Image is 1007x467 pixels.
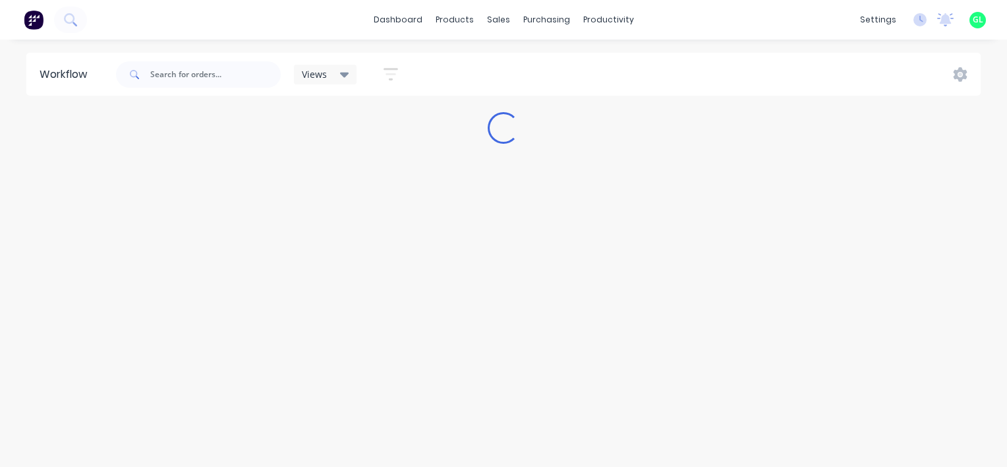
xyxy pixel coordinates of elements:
div: Workflow [40,67,94,82]
div: products [429,10,480,30]
div: settings [853,10,903,30]
div: purchasing [517,10,577,30]
div: sales [480,10,517,30]
div: productivity [577,10,641,30]
span: Views [302,67,327,81]
input: Search for orders... [150,61,281,88]
img: Factory [24,10,43,30]
span: GL [973,14,983,26]
a: dashboard [367,10,429,30]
